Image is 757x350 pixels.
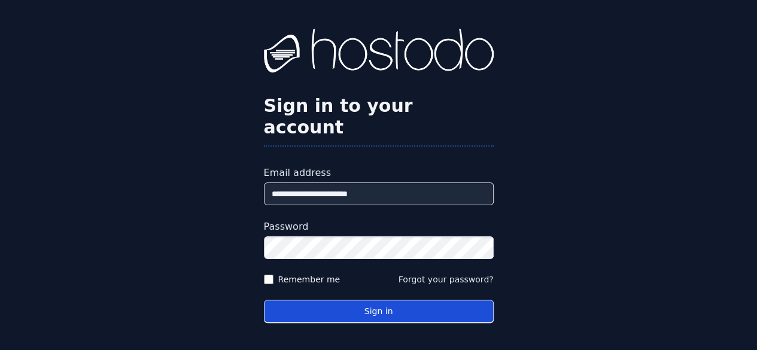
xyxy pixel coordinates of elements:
button: Forgot your password? [399,273,494,285]
label: Email address [264,166,494,180]
label: Remember me [278,273,341,285]
h2: Sign in to your account [264,95,494,138]
button: Sign in [264,300,494,323]
label: Password [264,220,494,234]
img: Hostodo [264,29,494,77]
